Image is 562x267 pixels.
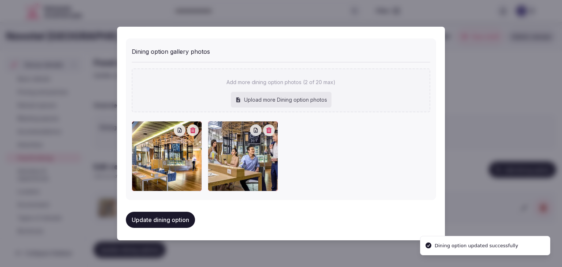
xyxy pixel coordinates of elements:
button: Update dining option [126,212,195,228]
div: rv-Novotel-Bangkok-on-Siam Square-amenities-gourmet-bar.webp [132,121,202,191]
p: Add more dining option photos (2 of 20 max) [226,79,336,86]
div: rv-Novotel-Bangkok-on-Siam Square-amenities-gourmet-bar (1).webp [208,121,278,191]
div: Upload more Dining option photos [231,92,331,108]
div: Dining option gallery photos [132,44,430,56]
